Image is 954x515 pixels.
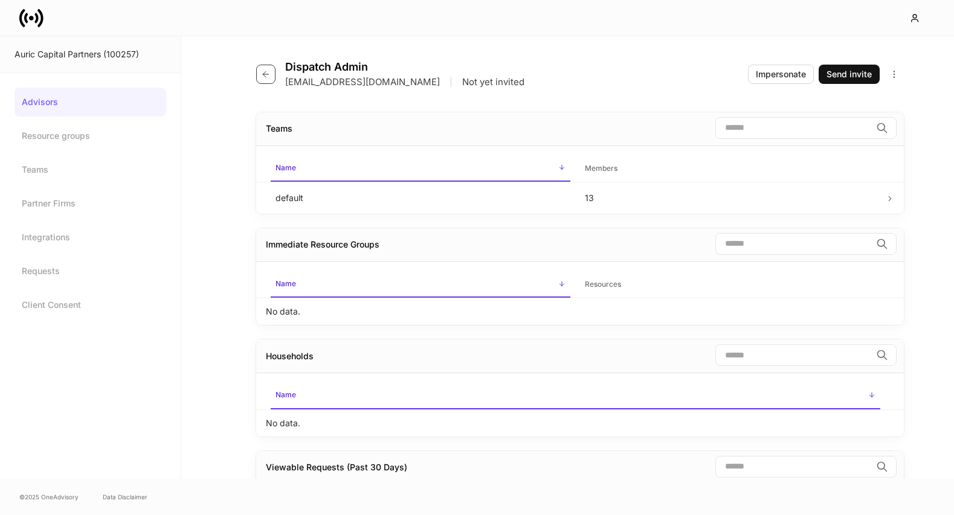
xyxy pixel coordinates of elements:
div: Auric Capital Partners (100257) [15,48,166,60]
div: Send invite [827,68,872,80]
a: Data Disclaimer [103,492,147,502]
div: Households [266,350,314,362]
td: default [266,182,576,214]
a: Resource groups [15,121,166,150]
div: Immediate Resource Groups [266,238,379,251]
a: Teams [15,155,166,184]
h6: Resources [585,278,621,290]
div: Impersonate [756,68,806,80]
p: No data. [266,417,300,429]
span: Name [271,156,571,182]
div: Teams [266,123,292,135]
h6: Members [585,162,617,174]
a: Client Consent [15,290,166,319]
td: 13 [575,182,885,214]
h6: Name [276,278,296,289]
span: Name [271,272,571,298]
h6: Name [276,389,296,400]
a: Integrations [15,223,166,252]
span: © 2025 OneAdvisory [19,492,79,502]
p: | [450,76,453,88]
h6: Name [276,162,296,173]
div: Viewable Requests (Past 30 Days) [266,461,407,473]
p: Not yet invited [462,76,524,88]
button: Send invite [819,65,880,84]
span: Resources [580,272,880,297]
p: No data. [266,305,300,318]
button: Impersonate [748,65,814,84]
a: Advisors [15,88,166,117]
span: Name [271,383,880,409]
h4: Dispatch Admin [285,60,524,74]
p: [EMAIL_ADDRESS][DOMAIN_NAME] [285,76,440,88]
span: Members [580,156,880,181]
a: Requests [15,257,166,286]
a: Partner Firms [15,189,166,218]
